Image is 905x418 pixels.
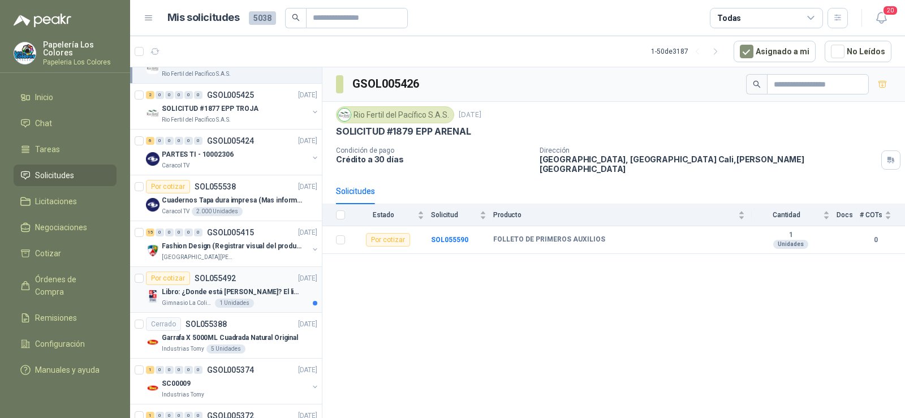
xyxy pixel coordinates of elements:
[298,273,317,284] p: [DATE]
[773,240,808,249] div: Unidades
[717,12,741,24] div: Todas
[35,169,74,182] span: Solicitudes
[156,229,164,236] div: 0
[493,211,736,219] span: Producto
[14,113,117,134] a: Chat
[162,253,233,262] p: [GEOGRAPHIC_DATA][PERSON_NAME]
[871,8,891,28] button: 20
[336,126,471,137] p: SOLICITUD #1879 EPP ARENAL
[14,42,36,64] img: Company Logo
[146,381,160,395] img: Company Logo
[146,106,160,120] img: Company Logo
[165,91,174,99] div: 0
[162,378,191,389] p: SC00009
[860,211,882,219] span: # COTs
[860,204,905,226] th: # COTs
[352,75,421,93] h3: GSOL005426
[162,207,189,216] p: Caracol TV
[14,307,117,329] a: Remisiones
[195,274,236,282] p: SOL055492
[146,290,160,303] img: Company Logo
[130,313,322,359] a: CerradoSOL055388[DATE] Company LogoGarrafa X 5000ML Cuadrada Natural OriginalIndustrias Tomy5 Uni...
[156,137,164,145] div: 0
[14,333,117,355] a: Configuración
[35,195,77,208] span: Licitaciones
[752,231,830,240] b: 1
[146,152,160,166] img: Company Logo
[207,91,254,99] p: GSOL005425
[336,185,375,197] div: Solicitudes
[162,287,303,298] p: Libro: ¿Donde está [PERSON_NAME]? El libro mágico. Autor: [PERSON_NAME]
[493,204,752,226] th: Producto
[14,87,117,108] a: Inicio
[162,241,303,252] p: Fashion Design (Registrar visual del producto)
[14,359,117,381] a: Manuales y ayuda
[298,90,317,101] p: [DATE]
[35,312,77,324] span: Remisiones
[298,319,317,330] p: [DATE]
[130,175,322,221] a: Por cotizarSOL055538[DATE] Company LogoCuadernos Tapa dura impresa (Mas informacion en el adjunto...
[14,243,117,264] a: Cotizar
[298,182,317,192] p: [DATE]
[14,165,117,186] a: Solicitudes
[146,198,160,212] img: Company Logo
[837,204,860,226] th: Docs
[752,204,837,226] th: Cantidad
[184,366,193,374] div: 0
[175,137,183,145] div: 0
[493,235,605,244] b: FOLLETO DE PRIMEROS AUXILIOS
[175,366,183,374] div: 0
[431,204,493,226] th: Solicitud
[195,183,236,191] p: SOL055538
[292,14,300,21] span: search
[35,247,61,260] span: Cotizar
[162,390,204,399] p: Industrias Tomy
[146,335,160,349] img: Company Logo
[162,70,231,79] p: Rio Fertil del Pacífico S.A.S.
[130,267,322,313] a: Por cotizarSOL055492[DATE] Company LogoLibro: ¿Donde está [PERSON_NAME]? El libro mágico. Autor: ...
[35,221,87,234] span: Negociaciones
[540,154,877,174] p: [GEOGRAPHIC_DATA], [GEOGRAPHIC_DATA] Cali , [PERSON_NAME][GEOGRAPHIC_DATA]
[192,207,243,216] div: 2.000 Unidades
[14,269,117,303] a: Órdenes de Compra
[162,344,204,354] p: Industrias Tomy
[146,272,190,285] div: Por cotizar
[146,137,154,145] div: 6
[352,211,415,219] span: Estado
[162,195,303,206] p: Cuadernos Tapa dura impresa (Mas informacion en el adjunto)
[194,91,202,99] div: 0
[156,91,164,99] div: 0
[186,320,227,328] p: SOL055388
[540,146,877,154] p: Dirección
[207,137,254,145] p: GSOL005424
[753,80,761,88] span: search
[43,41,117,57] p: Papelería Los Colores
[43,59,117,66] p: Papeleria Los Colores
[882,5,898,16] span: 20
[146,244,160,257] img: Company Logo
[146,91,154,99] div: 2
[165,137,174,145] div: 0
[162,333,298,343] p: Garrafa X 5000ML Cuadrada Natural Original
[298,227,317,238] p: [DATE]
[336,146,531,154] p: Condición de pago
[298,136,317,146] p: [DATE]
[35,143,60,156] span: Tareas
[146,61,160,74] img: Company Logo
[146,317,181,331] div: Cerrado
[162,115,231,124] p: Rio Fertil del Pacífico S.A.S.
[146,88,320,124] a: 2 0 0 0 0 0 GSOL005425[DATE] Company LogoSOLICITUD #1877 EPP TROJARio Fertil del Pacífico S.A.S.
[338,109,351,121] img: Company Logo
[184,229,193,236] div: 0
[184,137,193,145] div: 0
[146,180,190,193] div: Por cotizar
[249,11,276,25] span: 5038
[35,364,100,376] span: Manuales y ayuda
[431,236,468,244] a: SOL055590
[194,366,202,374] div: 0
[162,161,189,170] p: Caracol TV
[215,299,254,308] div: 1 Unidades
[175,229,183,236] div: 0
[14,217,117,238] a: Negociaciones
